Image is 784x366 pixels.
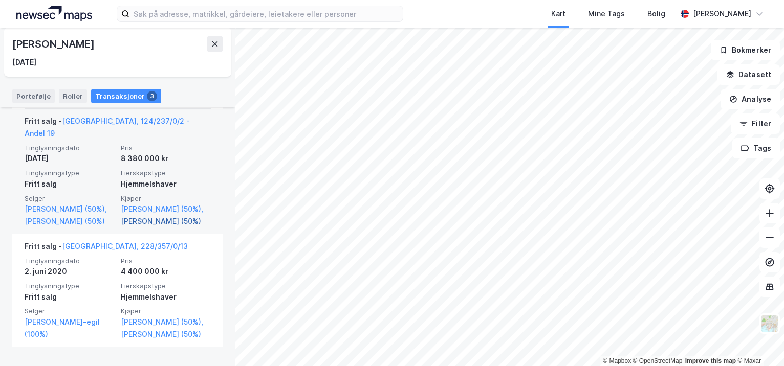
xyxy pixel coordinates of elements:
a: [PERSON_NAME] (50%), [25,203,115,215]
a: [PERSON_NAME] (50%) [121,328,211,340]
div: 2. juni 2020 [25,265,115,278]
div: Kontrollprogram for chat [733,317,784,366]
iframe: Chat Widget [733,317,784,366]
button: Filter [731,113,780,134]
span: Selger [25,307,115,315]
div: Bolig [647,8,665,20]
a: OpenStreetMap [633,357,683,364]
div: Fritt salg - [25,240,188,257]
div: [DATE] [25,152,115,165]
span: Eierskapstype [121,282,211,290]
span: Pris [121,144,211,152]
button: Datasett [717,64,780,85]
span: Pris [121,257,211,265]
a: [PERSON_NAME] (50%), [121,203,211,215]
span: Eierskapstype [121,169,211,177]
a: [PERSON_NAME] (50%) [25,215,115,227]
button: Tags [732,138,780,158]
div: [PERSON_NAME] [12,36,96,52]
span: Kjøper [121,307,211,315]
div: 8 380 000 kr [121,152,211,165]
div: Hjemmelshaver [121,178,211,190]
a: [PERSON_NAME]-egil (100%) [25,316,115,340]
a: [PERSON_NAME] (50%) [121,215,211,227]
span: Tinglysningsdato [25,257,115,265]
div: [DATE] [12,56,36,68]
span: Tinglysningsdato [25,144,115,152]
img: Z [760,314,779,333]
span: Tinglysningstype [25,282,115,290]
div: 4 400 000 kr [121,265,211,278]
a: [PERSON_NAME] (50%), [121,316,211,328]
div: Fritt salg [25,291,115,303]
div: Portefølje [12,89,55,103]
div: Roller [59,89,87,103]
div: Hjemmelshaver [121,291,211,303]
input: Søk på adresse, matrikkel, gårdeiere, leietakere eller personer [129,6,403,21]
div: Fritt salg - [25,115,211,144]
div: [PERSON_NAME] [693,8,751,20]
div: Transaksjoner [91,89,161,103]
a: [GEOGRAPHIC_DATA], 124/237/0/2 - Andel 19 [25,117,190,138]
div: Kart [551,8,565,20]
a: [GEOGRAPHIC_DATA], 228/357/0/13 [62,242,188,250]
button: Bokmerker [711,40,780,60]
div: 3 [147,91,157,101]
div: Mine Tags [588,8,625,20]
img: logo.a4113a55bc3d86da70a041830d287a7e.svg [16,6,92,21]
a: Mapbox [603,357,631,364]
button: Analyse [721,89,780,109]
a: Improve this map [685,357,736,364]
span: Tinglysningstype [25,169,115,177]
div: Fritt salg [25,178,115,190]
span: Kjøper [121,194,211,203]
span: Selger [25,194,115,203]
